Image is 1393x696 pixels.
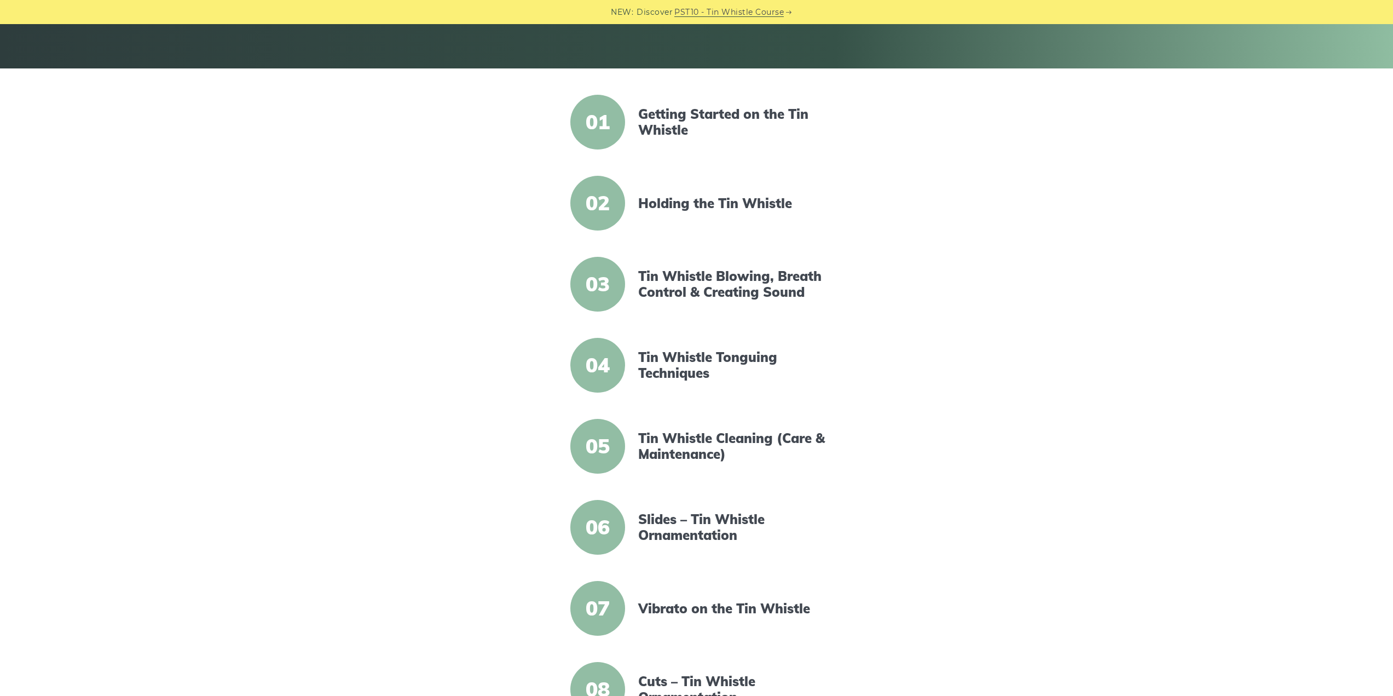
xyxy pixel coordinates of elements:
[638,601,826,617] a: Vibrato on the Tin Whistle
[674,6,784,19] a: PST10 - Tin Whistle Course
[637,6,673,19] span: Discover
[570,257,625,312] span: 03
[570,419,625,474] span: 05
[570,338,625,393] span: 04
[638,106,826,138] a: Getting Started on the Tin Whistle
[570,581,625,636] span: 07
[611,6,633,19] span: NEW:
[638,195,826,211] a: Holding the Tin Whistle
[570,176,625,231] span: 02
[570,95,625,149] span: 01
[638,349,826,381] a: Tin Whistle Tonguing Techniques
[570,500,625,555] span: 06
[638,268,826,300] a: Tin Whistle Blowing, Breath Control & Creating Sound
[638,430,826,462] a: Tin Whistle Cleaning (Care & Maintenance)
[638,511,826,543] a: Slides – Tin Whistle Ornamentation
